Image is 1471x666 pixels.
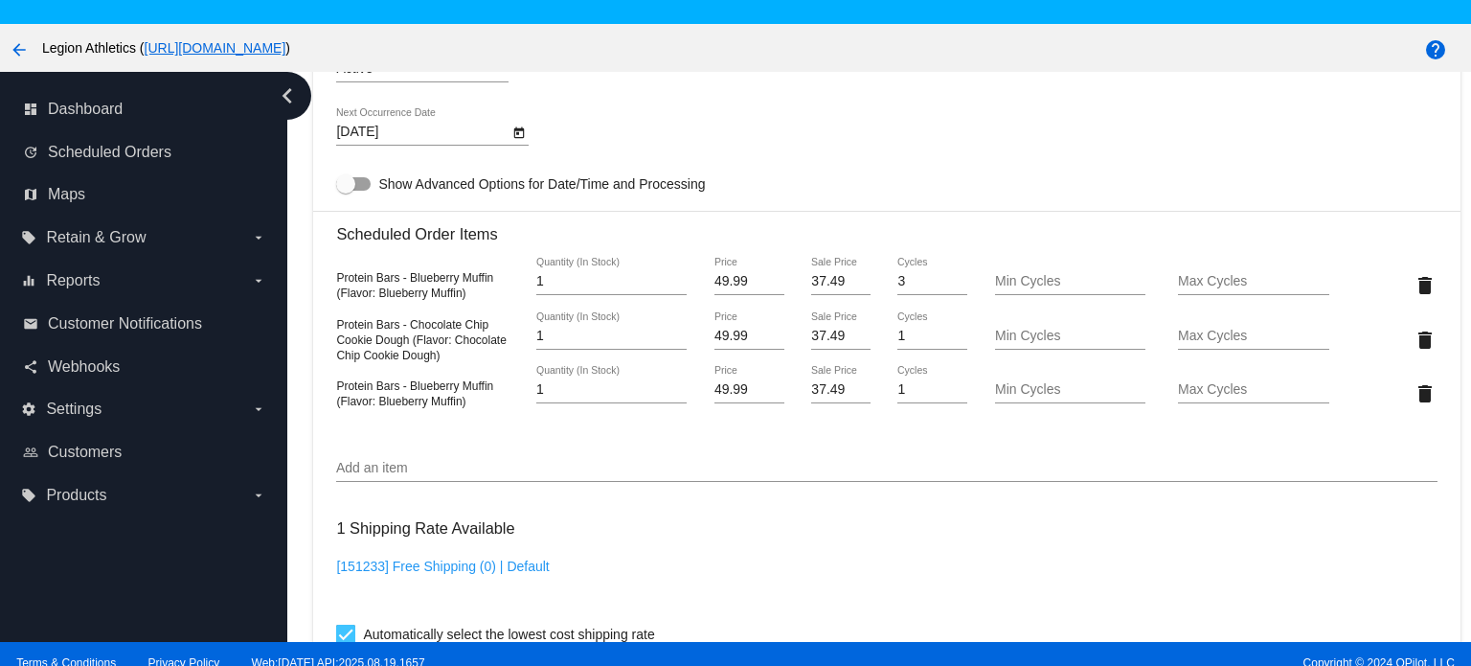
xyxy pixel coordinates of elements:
a: update Scheduled Orders [23,137,266,168]
span: Webhooks [48,358,120,376]
span: Scheduled Orders [48,144,171,161]
span: Show Advanced Options for Date/Time and Processing [378,174,705,194]
h3: 1 Shipping Rate Available [336,508,514,549]
i: arrow_drop_down [251,230,266,245]
i: arrow_drop_down [251,488,266,503]
input: Quantity (In Stock) [536,274,687,289]
i: chevron_left [272,80,303,111]
input: Price [714,329,784,344]
mat-icon: delete [1414,382,1437,405]
span: Legion Athletics ( ) [42,40,290,56]
i: local_offer [21,230,36,245]
i: update [23,145,38,160]
span: Settings [46,401,102,418]
input: Min Cycles [995,382,1145,398]
i: share [23,359,38,375]
span: Active [336,60,373,76]
input: Price [714,382,784,398]
input: Min Cycles [995,329,1145,344]
span: Protein Bars - Chocolate Chip Cookie Dough (Flavor: Chocolate Chip Cookie Dough) [336,318,506,362]
i: equalizer [21,273,36,288]
input: Cycles [897,382,967,398]
mat-icon: delete [1414,274,1437,297]
i: settings [21,402,36,417]
span: Protein Bars - Blueberry Muffin (Flavor: Blueberry Muffin) [336,379,493,408]
i: dashboard [23,102,38,117]
i: arrow_drop_down [251,273,266,288]
a: dashboard Dashboard [23,94,266,125]
input: Cycles [897,329,967,344]
mat-icon: delete [1414,329,1437,352]
input: Max Cycles [1178,382,1328,398]
span: Retain & Grow [46,229,146,246]
input: Next Occurrence Date [336,125,509,140]
button: Open calendar [509,122,529,142]
a: [URL][DOMAIN_NAME] [145,40,286,56]
span: Customers [48,444,122,461]
span: Automatically select the lowest cost shipping rate [363,623,654,646]
a: people_outline Customers [23,437,266,468]
i: map [23,187,38,202]
i: email [23,316,38,332]
span: Reports [46,272,100,289]
input: Max Cycles [1178,329,1328,344]
h3: Scheduled Order Items [336,211,1437,243]
span: Protein Bars - Blueberry Muffin (Flavor: Blueberry Muffin) [336,271,493,300]
a: map Maps [23,179,266,210]
mat-icon: help [1424,38,1447,61]
i: arrow_drop_down [251,402,266,417]
input: Price [714,274,784,289]
input: Sale Price [811,274,870,289]
span: Dashboard [48,101,123,118]
i: people_outline [23,445,38,460]
input: Sale Price [811,382,870,398]
input: Sale Price [811,329,870,344]
span: Customer Notifications [48,315,202,333]
input: Cycles [897,274,967,289]
span: Products [46,487,106,504]
input: Add an item [336,461,1437,476]
span: Maps [48,186,85,203]
a: email Customer Notifications [23,309,266,339]
input: Max Cycles [1178,274,1328,289]
i: local_offer [21,488,36,503]
input: Quantity (In Stock) [536,382,687,398]
input: Min Cycles [995,274,1145,289]
mat-icon: arrow_back [8,38,31,61]
input: Quantity (In Stock) [536,329,687,344]
a: [151233] Free Shipping (0) | Default [336,559,549,574]
a: share Webhooks [23,352,266,382]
